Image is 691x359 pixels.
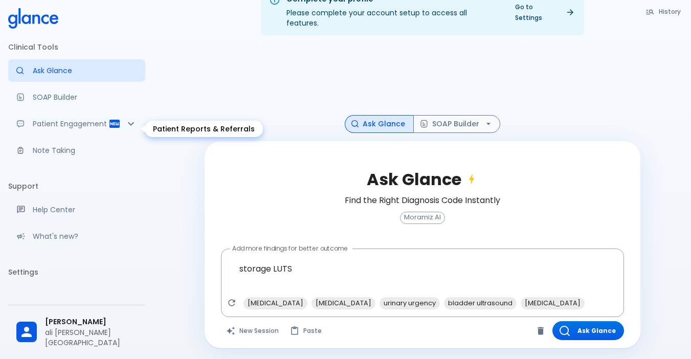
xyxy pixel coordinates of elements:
[243,297,307,309] span: [MEDICAL_DATA]
[380,297,440,309] span: urinary urgency
[345,193,500,208] h6: Find the Right Diagnosis Code Instantly
[285,321,328,340] button: Paste from clipboard
[8,59,145,82] a: Moramiz: Find ICD10AM codes instantly
[33,231,137,241] p: What's new?
[413,115,500,133] button: SOAP Builder
[640,4,687,19] button: History
[552,321,624,340] button: Ask Glance
[8,309,145,355] div: [PERSON_NAME]ali [PERSON_NAME][GEOGRAPHIC_DATA]
[33,92,137,102] p: SOAP Builder
[224,295,239,310] button: Refresh suggestions
[367,170,478,189] h2: Ask Glance
[45,327,137,348] p: ali [PERSON_NAME][GEOGRAPHIC_DATA]
[8,284,145,307] a: Please complete account setup
[400,214,444,221] span: Moramiz AI
[8,174,145,198] li: Support
[8,139,145,162] a: Advanced note-taking
[228,253,617,297] textarea: storage LUTS
[45,317,137,327] span: [PERSON_NAME]
[533,323,548,339] button: Clear
[33,145,137,155] p: Note Taking
[232,244,348,253] label: Add more findings for better outcome
[444,297,517,309] span: bladder ultrasound
[221,321,285,340] button: Clears all inputs and results.
[8,225,145,248] div: Recent updates and feature releases
[145,121,263,137] div: Patient Reports & Referrals
[8,260,145,284] li: Settings
[8,86,145,108] a: Docugen: Compose a clinical documentation in seconds
[8,113,145,135] div: Patient Reports & Referrals
[345,115,414,133] button: Ask Glance
[33,119,108,129] p: Patient Engagement
[8,35,145,59] li: Clinical Tools
[311,297,375,309] span: [MEDICAL_DATA]
[33,65,137,76] p: Ask Glance
[521,297,585,309] span: [MEDICAL_DATA]
[33,205,137,215] p: Help Center
[8,198,145,221] a: Get help from our support team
